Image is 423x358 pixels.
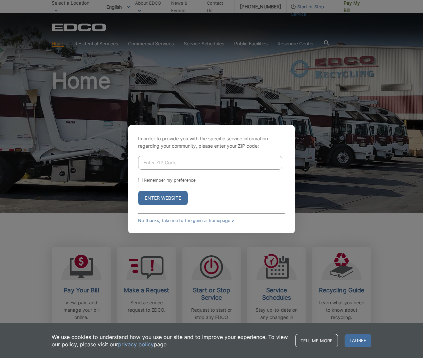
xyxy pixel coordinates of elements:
p: We use cookies to understand how you use our site and to improve your experience. To view our pol... [52,333,289,348]
a: privacy policy [118,341,154,348]
p: In order to provide you with the specific service information regarding your community, please en... [138,135,285,150]
a: No thanks, take me to the general homepage > [138,218,234,223]
span: I agree [345,334,371,347]
label: Remember my preference [144,178,195,183]
a: Tell me more [295,334,338,347]
button: Enter Website [138,191,188,205]
input: Enter ZIP Code [138,156,282,170]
